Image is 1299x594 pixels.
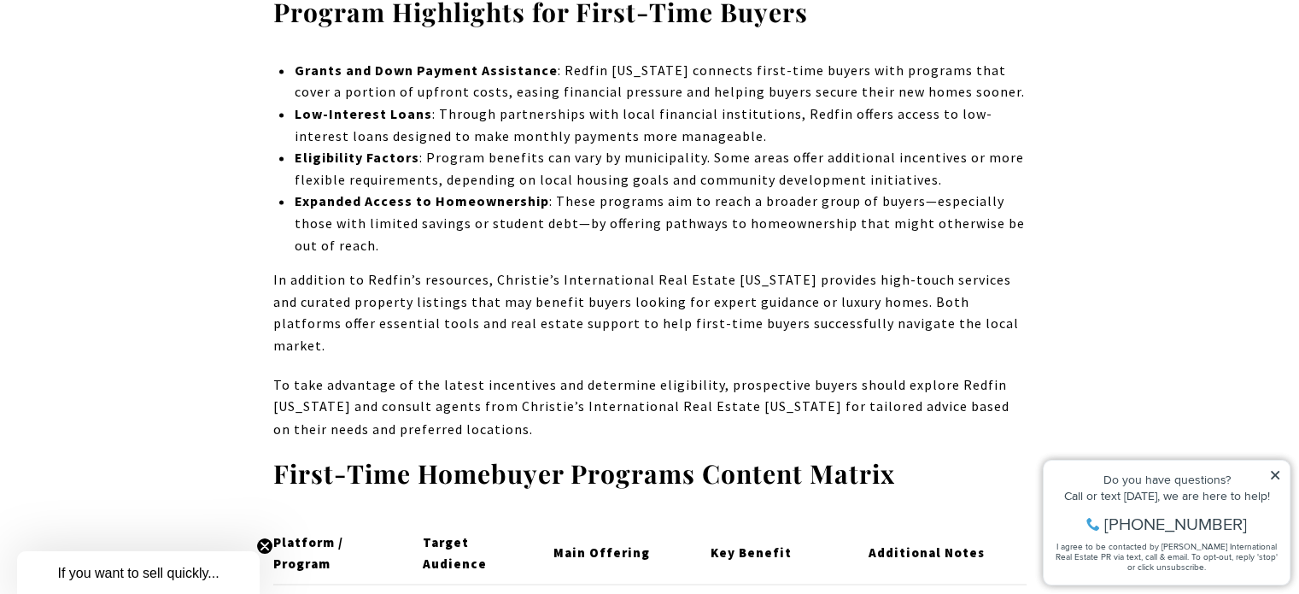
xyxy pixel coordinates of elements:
[869,544,985,560] strong: Additional Notes
[294,103,1026,147] p: : Through partnerships with local financial institutions, Redfin offers access to low-interest lo...
[57,566,219,580] span: If you want to sell quickly...
[18,55,247,67] div: Call or text [DATE], we are here to help!
[294,149,418,166] strong: Eligibility Factors
[294,147,1026,191] p: : Program benefits can vary by municipality. Some areas offer additional incentives or more flexi...
[273,533,343,571] strong: Platform / Program
[294,192,548,209] strong: Expanded Access to Homeownership
[18,38,247,50] div: Do you have questions?
[17,551,260,594] div: If you want to sell quickly... Close teaser
[294,60,1026,103] p: : Redfin [US_STATE] connects first-time buyers with programs that cover a portion of upfront cost...
[294,62,557,79] strong: Grants and Down Payment Assistance
[711,544,792,560] strong: Key Benefit
[273,269,1027,356] p: In addition to Redfin’s resources, Christie’s International Real Estate [US_STATE] provides high-...
[256,538,273,555] button: Close teaser
[70,80,213,97] span: [PHONE_NUMBER]
[21,105,243,138] span: I agree to be contacted by [PERSON_NAME] International Real Estate PR via text, call & email. To ...
[294,105,431,122] strong: Low-Interest Loans
[294,191,1026,256] p: : These programs aim to reach a broader group of buyers—especially those with limited savings or ...
[273,456,895,490] strong: First-Time Homebuyer Programs Content Matrix
[423,533,487,571] strong: Target Audience
[273,374,1027,440] p: To take advantage of the latest incentives and determine eligibility, prospective buyers should e...
[553,544,650,560] strong: Main Offering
